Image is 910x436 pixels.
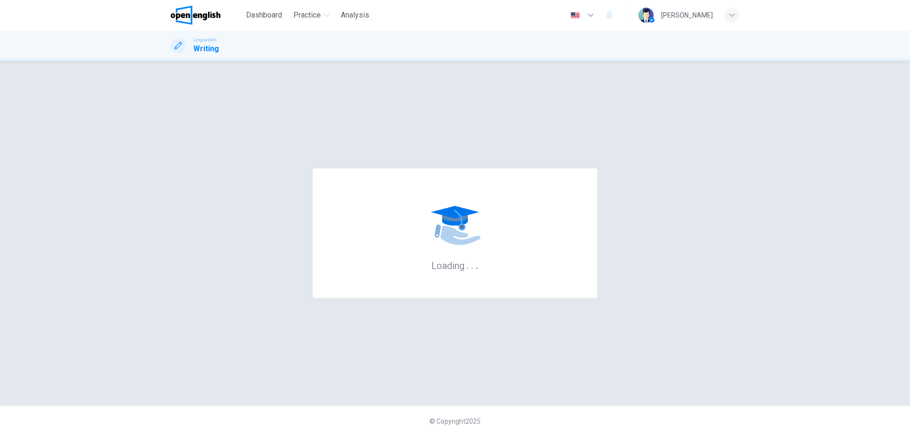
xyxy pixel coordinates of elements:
[466,257,469,272] h6: .
[242,7,286,24] button: Dashboard
[471,257,474,272] h6: .
[193,37,217,43] span: Linguaskill
[569,12,581,19] img: en
[661,9,713,21] div: [PERSON_NAME]
[171,6,220,25] img: OpenEnglish logo
[293,9,321,21] span: Practice
[171,6,242,25] a: OpenEnglish logo
[337,7,373,24] button: Analysis
[341,9,369,21] span: Analysis
[475,257,479,272] h6: .
[429,417,481,425] span: © Copyright 2025
[290,7,333,24] button: Practice
[246,9,282,21] span: Dashboard
[431,259,479,271] h6: Loading
[638,8,654,23] img: Profile picture
[193,43,219,55] h1: Writing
